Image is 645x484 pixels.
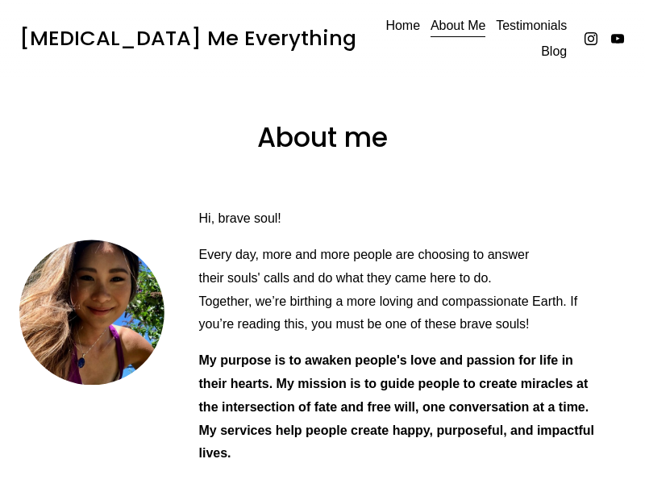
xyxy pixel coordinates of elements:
a: Testimonials [496,13,567,39]
a: YouTube [610,31,626,47]
a: Home [385,13,420,39]
a: Instagram [583,31,599,47]
a: [MEDICAL_DATA] Me Everything [19,23,356,52]
p: Hi, brave soul! [199,207,601,231]
a: Blog [541,39,567,65]
p: Every day, more and more people are choosing to answer their souls' calls and do what they came h... [199,244,601,336]
strong: My purpose is to awaken people's love and passion for life in their hearts. My mission is to guid... [199,353,598,460]
a: About Me [431,13,485,39]
h2: About me [224,120,420,155]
